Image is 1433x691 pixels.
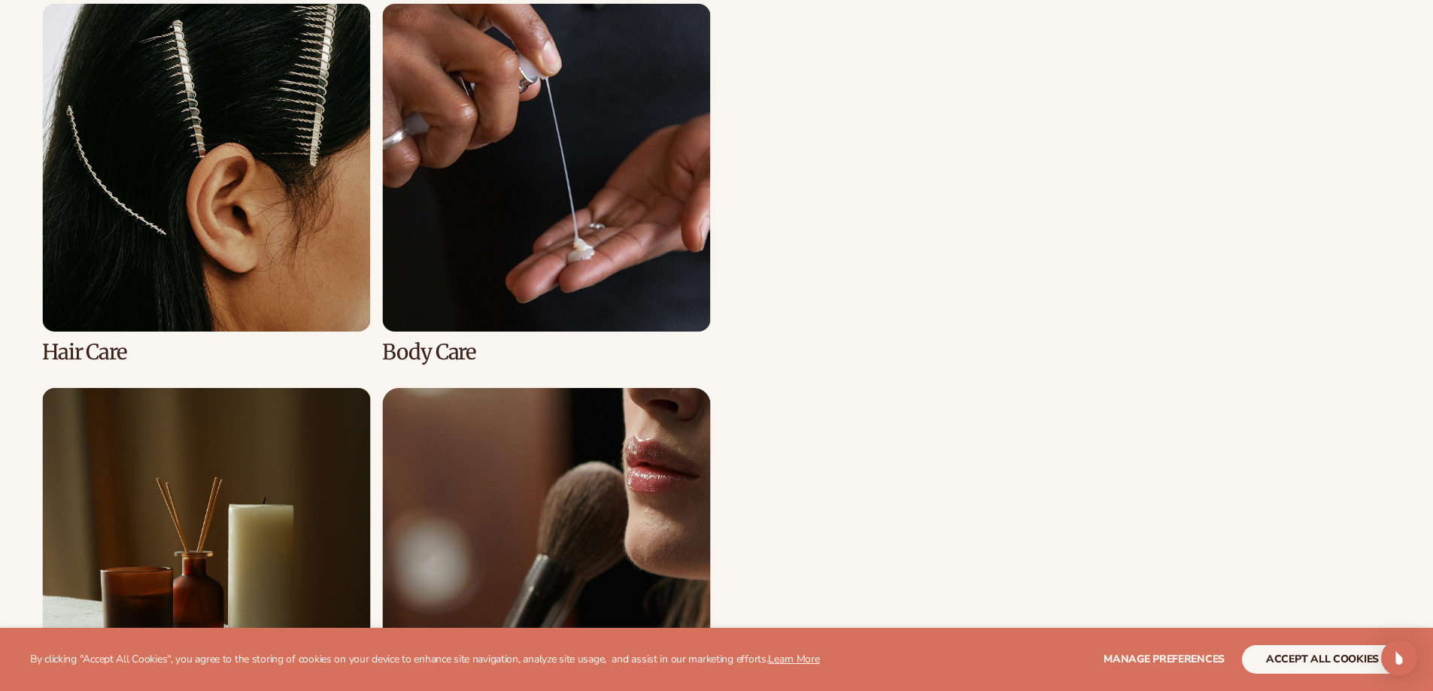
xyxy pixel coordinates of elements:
[1242,645,1403,674] button: accept all cookies
[42,341,370,364] h3: Hair Care
[382,4,710,364] div: 4 / 8
[1104,652,1225,666] span: Manage preferences
[768,652,819,666] a: Learn More
[42,4,370,364] div: 3 / 8
[30,653,820,666] p: By clicking "Accept All Cookies", you agree to the storing of cookies on your device to enhance s...
[1381,640,1417,676] div: Open Intercom Messenger
[382,341,710,364] h3: Body Care
[1104,645,1225,674] button: Manage preferences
